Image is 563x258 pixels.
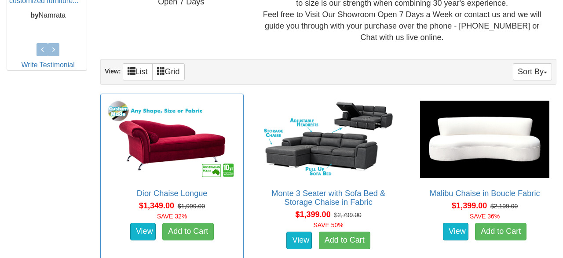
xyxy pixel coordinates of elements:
button: Sort By [513,63,552,80]
a: Dior Chaise Longue [137,189,208,198]
span: $1,349.00 [139,201,174,210]
del: $1,999.00 [178,203,205,210]
img: Malibu Chaise in Boucle Fabric [418,98,552,180]
a: Monte 3 Seater with Sofa Bed & Storage Chaise in Fabric [271,189,385,207]
strong: View: [105,68,121,75]
a: Add to Cart [162,223,214,240]
font: SAVE 36% [470,213,500,220]
a: Grid [152,63,185,80]
font: SAVE 50% [314,222,344,229]
img: Dior Chaise Longue [105,98,239,180]
a: Malibu Chaise in Boucle Fabric [430,189,540,198]
a: Add to Cart [475,223,526,240]
span: $1,399.00 [296,210,331,219]
del: $2,799.00 [334,211,361,218]
a: List [123,63,153,80]
b: by [30,11,39,19]
del: $2,199.00 [490,203,518,210]
p: Namrata [9,11,87,21]
a: View [286,232,312,249]
a: Write Testimonial [22,61,75,69]
span: $1,399.00 [452,201,487,210]
font: SAVE 32% [157,213,187,220]
img: Monte 3 Seater with Sofa Bed & Storage Chaise in Fabric [262,98,395,180]
a: View [443,223,468,240]
a: View [130,223,156,240]
a: Add to Cart [319,232,370,249]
